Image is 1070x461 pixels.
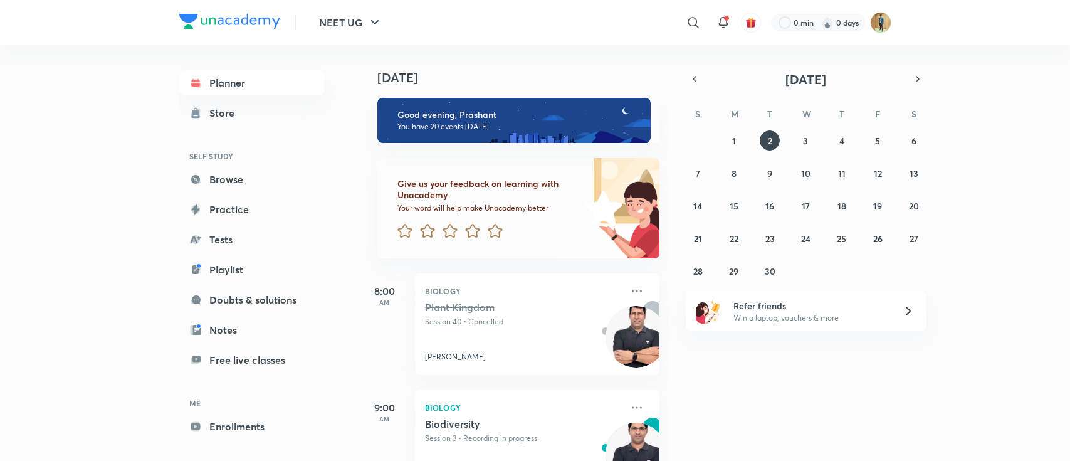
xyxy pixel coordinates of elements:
[731,108,738,120] abbr: Monday
[832,196,852,216] button: September 18, 2025
[179,227,325,252] a: Tests
[837,233,846,245] abbr: September 25, 2025
[868,228,888,248] button: September 26, 2025
[696,299,721,324] img: referral
[179,100,325,125] a: Store
[760,228,780,248] button: September 23, 2025
[360,299,410,306] p: AM
[425,283,622,299] p: Biology
[760,130,780,151] button: September 2, 2025
[875,108,880,120] abbr: Friday
[397,203,580,213] p: Your word will help make Unacademy better
[693,200,702,212] abbr: September 14, 2025
[694,233,702,245] abbr: September 21, 2025
[795,163,816,183] button: September 10, 2025
[397,109,639,120] h6: Good evening, Prashant
[803,135,808,147] abbr: September 3, 2025
[425,351,486,363] p: [PERSON_NAME]
[730,233,738,245] abbr: September 22, 2025
[875,135,880,147] abbr: September 5, 2025
[360,415,410,423] p: AM
[688,261,708,281] button: September 28, 2025
[795,196,816,216] button: September 17, 2025
[904,196,924,216] button: September 20, 2025
[868,163,888,183] button: September 12, 2025
[209,105,242,120] div: Store
[542,158,659,258] img: feedback_image
[832,130,852,151] button: September 4, 2025
[911,108,916,120] abbr: Saturday
[179,287,325,312] a: Doubts & solutions
[839,108,844,120] abbr: Thursday
[904,163,924,183] button: September 13, 2025
[795,228,816,248] button: September 24, 2025
[821,16,834,29] img: streak
[801,167,810,179] abbr: September 10, 2025
[733,299,888,312] h6: Refer friends
[696,167,700,179] abbr: September 7, 2025
[695,108,700,120] abbr: Sunday
[767,167,772,179] abbr: September 9, 2025
[730,200,738,212] abbr: September 15, 2025
[688,228,708,248] button: September 21, 2025
[703,70,909,88] button: [DATE]
[179,167,325,192] a: Browse
[910,167,918,179] abbr: September 13, 2025
[179,393,325,414] h6: ME
[688,163,708,183] button: September 7, 2025
[785,71,826,88] span: [DATE]
[360,400,410,415] h5: 9:00
[724,130,744,151] button: September 1, 2025
[910,233,918,245] abbr: September 27, 2025
[179,14,280,32] a: Company Logo
[760,196,780,216] button: September 16, 2025
[760,163,780,183] button: September 9, 2025
[179,347,325,373] a: Free live classes
[767,108,772,120] abbr: Tuesday
[724,163,744,183] button: September 8, 2025
[904,228,924,248] button: September 27, 2025
[911,135,916,147] abbr: September 6, 2025
[179,197,325,222] a: Practice
[360,283,410,299] h5: 8:00
[904,130,924,151] button: September 6, 2025
[733,312,888,324] p: Win a laptop, vouchers & more
[768,135,772,147] abbr: September 2, 2025
[732,135,736,147] abbr: September 1, 2025
[397,178,580,201] h6: Give us your feedback on learning with Unacademy
[179,14,280,29] img: Company Logo
[724,196,744,216] button: September 15, 2025
[760,261,780,281] button: September 30, 2025
[765,233,775,245] abbr: September 23, 2025
[729,265,738,277] abbr: September 29, 2025
[425,301,581,314] h5: Plant Kingdom
[801,233,810,245] abbr: September 24, 2025
[802,200,810,212] abbr: September 17, 2025
[688,196,708,216] button: September 14, 2025
[425,433,622,444] p: Session 3 • Recording in progress
[838,167,846,179] abbr: September 11, 2025
[425,418,581,430] h5: Biodiversity
[377,70,672,85] h4: [DATE]
[425,316,622,327] p: Session 40 • Cancelled
[377,98,651,143] img: evening
[741,13,761,33] button: avatar
[868,196,888,216] button: September 19, 2025
[873,200,882,212] abbr: September 19, 2025
[724,228,744,248] button: September 22, 2025
[397,122,639,132] p: You have 20 events [DATE]
[765,265,775,277] abbr: September 30, 2025
[179,257,325,282] a: Playlist
[837,200,846,212] abbr: September 18, 2025
[795,130,816,151] button: September 3, 2025
[832,228,852,248] button: September 25, 2025
[179,317,325,342] a: Notes
[745,17,757,28] img: avatar
[870,12,891,33] img: Prashant Dewda
[909,200,919,212] abbr: September 20, 2025
[839,135,844,147] abbr: September 4, 2025
[832,163,852,183] button: September 11, 2025
[179,414,325,439] a: Enrollments
[765,200,774,212] abbr: September 16, 2025
[868,130,888,151] button: September 5, 2025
